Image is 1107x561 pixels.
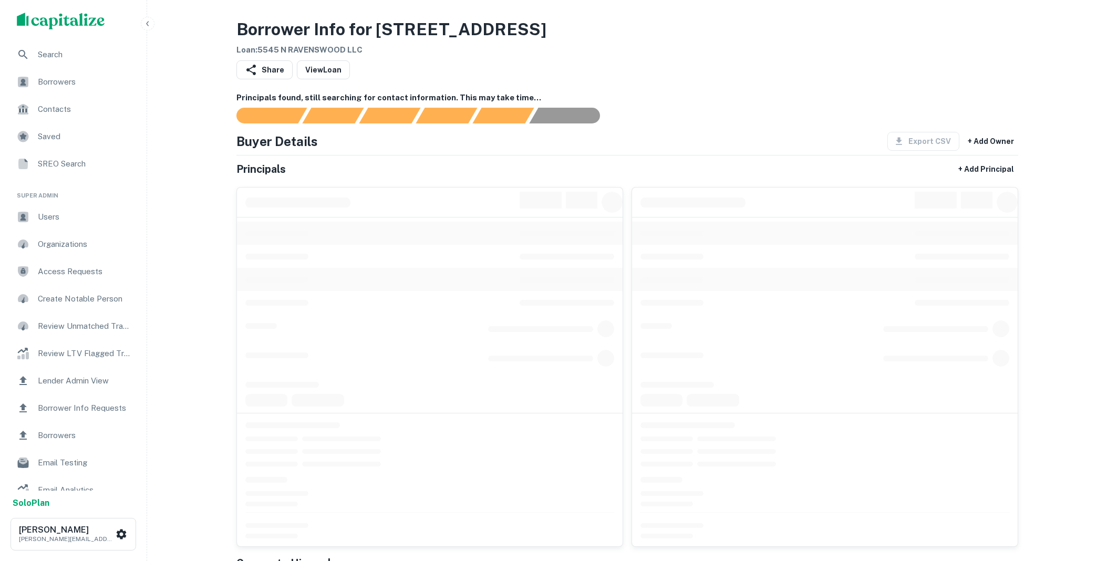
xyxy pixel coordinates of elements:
[13,497,49,510] a: SoloPlan
[19,526,113,534] h6: [PERSON_NAME]
[8,151,138,176] a: SREO Search
[236,132,318,151] h4: Buyer Details
[8,204,138,230] a: Users
[8,477,138,503] a: Email Analytics
[38,456,132,469] span: Email Testing
[38,103,132,116] span: Contacts
[38,375,132,387] span: Lender Admin View
[38,158,132,170] span: SREO Search
[236,60,293,79] button: Share
[38,265,132,278] span: Access Requests
[359,108,420,123] div: Documents found, AI parsing details...
[8,97,138,122] a: Contacts
[236,44,546,56] h6: Loan : 5545 N RAVENSWOOD LLC
[38,402,132,414] span: Borrower Info Requests
[236,161,286,177] h5: Principals
[8,450,138,475] a: Email Testing
[19,534,113,544] p: [PERSON_NAME][EMAIL_ADDRESS][DOMAIN_NAME]
[1054,477,1107,527] iframe: Chat Widget
[38,211,132,223] span: Users
[954,160,1018,179] button: + Add Principal
[224,108,303,123] div: Sending borrower request to AI...
[38,238,132,251] span: Organizations
[8,396,138,421] a: Borrower Info Requests
[8,368,138,393] a: Lender Admin View
[297,60,350,79] a: ViewLoan
[8,232,138,257] a: Organizations
[8,341,138,366] a: Review LTV Flagged Transactions
[38,347,132,360] span: Review LTV Flagged Transactions
[38,293,132,305] span: Create Notable Person
[38,48,132,61] span: Search
[236,92,1018,104] h6: Principals found, still searching for contact information. This may take time...
[38,484,132,496] span: Email Analytics
[8,314,138,339] a: Review Unmatched Transactions
[38,76,132,88] span: Borrowers
[13,498,49,508] strong: Solo Plan
[416,108,477,123] div: Principals found, AI now looking for contact information...
[8,179,138,204] li: Super Admin
[302,108,364,123] div: Your request is received and processing...
[8,42,138,67] a: Search
[530,108,613,123] div: AI fulfillment process complete.
[11,518,136,550] button: [PERSON_NAME][PERSON_NAME][EMAIL_ADDRESS][DOMAIN_NAME]
[964,132,1018,151] button: + Add Owner
[8,259,138,284] a: Access Requests
[8,69,138,95] a: Borrowers
[8,124,138,149] a: Saved
[38,130,132,143] span: Saved
[236,17,546,42] h3: Borrower Info for [STREET_ADDRESS]
[472,108,534,123] div: Principals found, still searching for contact information. This may take time...
[8,423,138,448] a: Borrowers
[38,320,132,333] span: Review Unmatched Transactions
[17,13,105,29] img: capitalize-logo.png
[8,286,138,311] a: Create Notable Person
[38,429,132,442] span: Borrowers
